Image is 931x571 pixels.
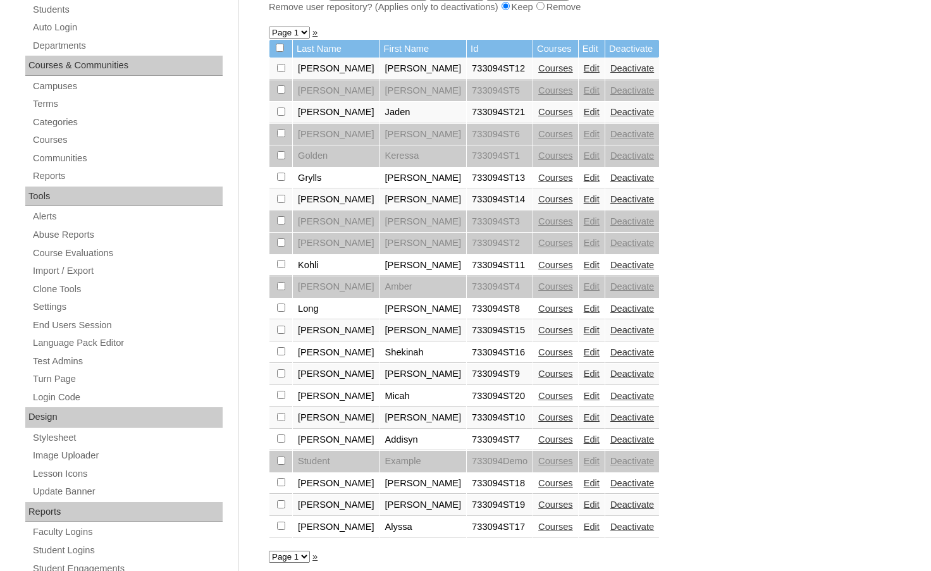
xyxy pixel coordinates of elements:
[610,347,654,357] a: Deactivate
[293,342,379,364] td: [PERSON_NAME]
[293,58,379,80] td: [PERSON_NAME]
[467,320,533,341] td: 733094ST15
[32,150,223,166] a: Communities
[584,456,600,466] a: Edit
[32,281,223,297] a: Clone Tools
[538,281,573,292] a: Courses
[380,517,467,538] td: Alyssa
[538,216,573,226] a: Courses
[32,371,223,387] a: Turn Page
[380,342,467,364] td: Shekinah
[538,478,573,488] a: Courses
[269,1,895,14] div: Remove user repository? (Applies only to deactivations) Keep Remove
[579,40,605,58] td: Edit
[610,304,654,314] a: Deactivate
[32,543,223,558] a: Student Logins
[538,129,573,139] a: Courses
[380,124,467,145] td: [PERSON_NAME]
[32,353,223,369] a: Test Admins
[467,364,533,385] td: 733094ST9
[538,391,573,401] a: Courses
[533,40,578,58] td: Courses
[538,85,573,95] a: Courses
[610,194,654,204] a: Deactivate
[538,456,573,466] a: Courses
[538,412,573,422] a: Courses
[467,386,533,407] td: 733094ST20
[538,522,573,532] a: Courses
[25,407,223,427] div: Design
[584,325,600,335] a: Edit
[584,281,600,292] a: Edit
[584,107,600,117] a: Edit
[610,522,654,532] a: Deactivate
[380,145,467,167] td: Keressa
[32,335,223,351] a: Language Pack Editor
[380,102,467,123] td: Jaden
[467,429,533,451] td: 733094ST7
[610,216,654,226] a: Deactivate
[32,430,223,446] a: Stylesheet
[538,260,573,270] a: Courses
[380,255,467,276] td: [PERSON_NAME]
[610,63,654,73] a: Deactivate
[380,189,467,211] td: [PERSON_NAME]
[467,124,533,145] td: 733094ST6
[293,124,379,145] td: [PERSON_NAME]
[293,451,379,472] td: Student
[467,40,533,58] td: Id
[467,407,533,429] td: 733094ST10
[467,145,533,167] td: 733094ST1
[467,80,533,102] td: 733094ST5
[293,211,379,233] td: [PERSON_NAME]
[467,276,533,298] td: 733094ST4
[610,412,654,422] a: Deactivate
[538,369,573,379] a: Courses
[32,263,223,279] a: Import / Export
[610,173,654,183] a: Deactivate
[610,150,654,161] a: Deactivate
[32,78,223,94] a: Campuses
[584,238,600,248] a: Edit
[610,478,654,488] a: Deactivate
[380,451,467,472] td: Example
[380,211,467,233] td: [PERSON_NAME]
[32,168,223,184] a: Reports
[293,407,379,429] td: [PERSON_NAME]
[584,173,600,183] a: Edit
[293,40,379,58] td: Last Name
[538,347,573,357] a: Courses
[32,466,223,482] a: Lesson Icons
[32,227,223,243] a: Abuse Reports
[538,304,573,314] a: Courses
[380,429,467,451] td: Addisyn
[584,500,600,510] a: Edit
[32,96,223,112] a: Terms
[380,168,467,189] td: [PERSON_NAME]
[32,20,223,35] a: Auto Login
[610,107,654,117] a: Deactivate
[32,114,223,130] a: Categories
[293,298,379,320] td: Long
[584,150,600,161] a: Edit
[293,233,379,254] td: [PERSON_NAME]
[610,325,654,335] a: Deactivate
[380,40,467,58] td: First Name
[584,260,600,270] a: Edit
[293,168,379,189] td: Grylls
[538,434,573,445] a: Courses
[32,38,223,54] a: Departments
[25,56,223,76] div: Courses & Communities
[32,2,223,18] a: Students
[538,325,573,335] a: Courses
[32,132,223,148] a: Courses
[293,494,379,516] td: [PERSON_NAME]
[610,391,654,401] a: Deactivate
[380,364,467,385] td: [PERSON_NAME]
[32,390,223,405] a: Login Code
[584,194,600,204] a: Edit
[380,407,467,429] td: [PERSON_NAME]
[584,304,600,314] a: Edit
[610,129,654,139] a: Deactivate
[32,245,223,261] a: Course Evaluations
